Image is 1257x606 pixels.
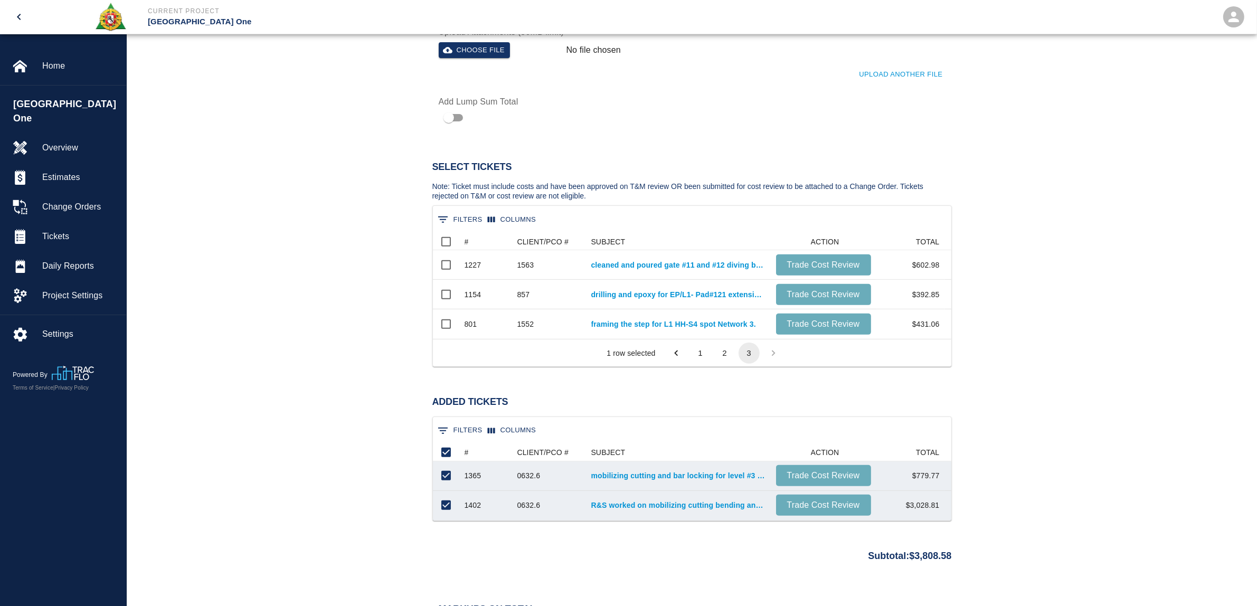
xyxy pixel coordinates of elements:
[432,162,952,173] h2: Select Tickets
[94,2,127,32] img: Roger & Sons Concrete
[435,211,485,228] button: Show filters
[148,6,686,16] p: Current Project
[916,233,940,250] div: TOTAL
[465,470,481,481] div: 1365
[465,319,477,329] div: 801
[714,343,735,364] button: Go to page 2
[55,385,89,391] a: Privacy Policy
[42,328,118,340] span: Settings
[517,470,541,481] div: 0632.6
[586,233,771,250] div: SUBJECT
[42,260,118,272] span: Daily Reports
[591,444,626,461] div: SUBJECT
[42,201,118,213] span: Change Orders
[780,318,867,330] p: Trade Cost Review
[876,233,945,250] div: TOTAL
[512,444,586,461] div: CLIENT/PCO #
[771,444,876,461] div: ACTION
[432,396,952,408] h2: Added Tickets
[876,491,945,520] div: $3,028.81
[465,500,481,510] div: 1402
[566,44,621,56] p: No file chosen
[876,250,945,280] div: $602.98
[868,551,951,562] h3: Subtotal: $3,808.58
[876,461,945,491] div: $779.77
[465,444,469,461] div: #
[13,97,121,126] span: [GEOGRAPHIC_DATA] One
[780,259,867,271] p: Trade Cost Review
[591,500,765,510] a: R&S worked on mobilizing cutting bending and chipping to expose...
[664,343,786,364] nav: pagination navigation
[459,233,512,250] div: #
[1204,555,1257,606] iframe: Chat Widget
[739,343,760,364] button: page 3
[856,67,945,83] button: Upload Another File
[780,469,867,482] p: Trade Cost Review
[439,42,511,59] button: Choose file
[517,444,569,461] div: CLIENT/PCO #
[512,233,586,250] div: CLIENT/PCO #
[811,444,839,461] div: ACTION
[780,288,867,301] p: Trade Cost Review
[6,4,32,30] button: open drawer
[465,260,481,270] div: 1227
[42,230,118,243] span: Tickets
[916,444,940,461] div: TOTAL
[591,289,765,300] a: drilling and epoxy for EP/L1- Pad#121 extension.
[591,233,626,250] div: SUBJECT
[42,60,118,72] span: Home
[435,422,485,439] button: Show filters
[465,233,469,250] div: #
[876,280,945,309] div: $392.85
[517,500,541,510] div: 0632.6
[148,16,686,28] p: [GEOGRAPHIC_DATA] One
[591,470,765,481] a: mobilizing cutting and bar locking for level #3 retail infills east side of head house, 2 locations.
[876,444,945,461] div: TOTAL
[432,182,952,201] h5: Note: Ticket must include costs and have been approved on T&M review OR been submitted for cost r...
[465,289,481,300] div: 1154
[459,444,512,461] div: #
[690,343,711,364] button: Go to page 1
[876,309,945,339] div: $431.06
[591,260,765,270] a: cleaned and poured gate #11 and #12 diving boards.
[666,343,687,364] button: Go to previous page
[42,289,118,302] span: Project Settings
[13,385,53,391] a: Terms of Service
[517,289,530,300] div: 857
[517,260,534,270] div: 1563
[13,370,52,380] p: Powered By
[591,319,765,329] a: framing the step for L1 HH-S4 spot Network 3.
[52,366,94,380] img: TracFlo
[485,212,539,228] button: Select columns
[485,422,539,439] button: Select columns
[586,444,771,461] div: SUBJECT
[53,385,55,391] span: |
[780,499,867,512] p: Trade Cost Review
[517,233,569,250] div: CLIENT/PCO #
[771,233,876,250] div: ACTION
[42,141,118,154] span: Overview
[42,171,118,184] span: Estimates
[439,96,556,108] label: Add Lump Sum Total
[811,233,839,250] div: ACTION
[517,319,534,329] div: 1552
[607,348,655,358] div: 1 row selected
